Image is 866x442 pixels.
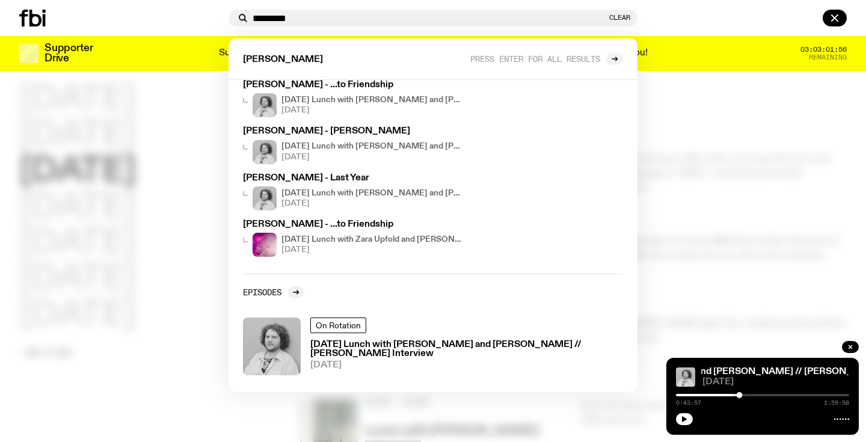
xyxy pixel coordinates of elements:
span: Press enter for all results [470,54,600,63]
span: 1:59:58 [824,400,849,406]
span: [DATE] [310,361,623,370]
a: [PERSON_NAME] - ...to Friendship[DATE] Lunch with [PERSON_NAME] and [PERSON_NAME] // [PERSON_NAME... [238,76,469,122]
span: [DATE] [281,200,464,207]
button: Clear [609,14,630,21]
span: Remaining [809,54,847,61]
a: [PERSON_NAME] - Last Year[DATE] Lunch with [PERSON_NAME] and [PERSON_NAME] // [PERSON_NAME] Inter... [238,169,469,215]
span: 03:03:01:56 [800,46,847,53]
h2: Episodes [243,287,281,296]
h3: [PERSON_NAME] - ...to Friendship [243,81,464,90]
span: 0:43:57 [676,400,701,406]
a: [PERSON_NAME] - ...to FriendshipThe Belair Lips Bombs Live at Rad Festival[DATE] Lunch with Zara ... [238,215,469,262]
p: Supporter Drive 2025: Shaping the future of our city’s music, arts, and culture - with the help o... [219,48,648,59]
h3: Supporter Drive [45,43,93,64]
h4: [DATE] Lunch with [PERSON_NAME] and [PERSON_NAME] // [PERSON_NAME] Interview [281,189,464,197]
span: [DATE] [281,106,464,114]
a: [PERSON_NAME] - [PERSON_NAME][DATE] Lunch with [PERSON_NAME] and [PERSON_NAME] // [PERSON_NAME] I... [238,122,469,168]
h4: [DATE] Lunch with [PERSON_NAME] and [PERSON_NAME] // [PERSON_NAME] Interview [281,96,464,104]
img: The Belair Lips Bombs Live at Rad Festival [253,233,277,257]
span: [DATE] [702,378,849,387]
span: [DATE] [281,246,464,254]
h3: [PERSON_NAME] - [PERSON_NAME] [243,127,464,136]
a: Episodes [243,286,304,298]
a: Press enter for all results [470,53,623,65]
h3: [PERSON_NAME] - Last Year [243,174,464,183]
h4: [DATE] Lunch with [PERSON_NAME] and [PERSON_NAME] // [PERSON_NAME] Interview [281,143,464,150]
span: [DATE] [281,153,464,161]
h3: [PERSON_NAME] - ...to Friendship [243,220,464,229]
h3: [DATE] Lunch with [PERSON_NAME] and [PERSON_NAME] // [PERSON_NAME] Interview [310,340,623,358]
h4: [DATE] Lunch with Zara Upfold and [PERSON_NAME] // Reunions and FBi Festivals [281,236,464,244]
span: [PERSON_NAME] [243,55,323,64]
a: On Rotation[DATE] Lunch with [PERSON_NAME] and [PERSON_NAME] // [PERSON_NAME] Interview[DATE] [238,313,628,380]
